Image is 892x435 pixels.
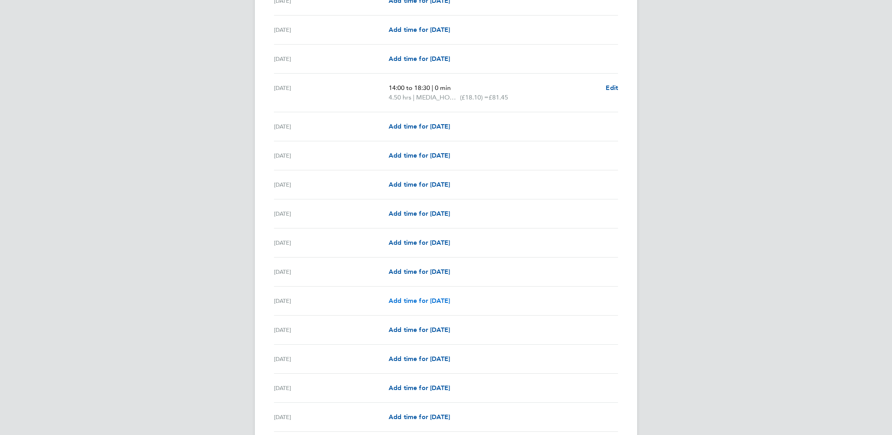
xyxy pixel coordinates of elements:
[389,180,450,189] a: Add time for [DATE]
[274,122,389,131] div: [DATE]
[274,354,389,364] div: [DATE]
[389,54,450,64] a: Add time for [DATE]
[389,384,450,392] span: Add time for [DATE]
[274,267,389,277] div: [DATE]
[389,122,450,131] a: Add time for [DATE]
[274,209,389,218] div: [DATE]
[389,238,450,248] a: Add time for [DATE]
[274,296,389,306] div: [DATE]
[389,413,450,421] span: Add time for [DATE]
[389,181,450,188] span: Add time for [DATE]
[460,94,489,101] span: (£18.10) =
[274,238,389,248] div: [DATE]
[274,25,389,35] div: [DATE]
[389,152,450,159] span: Add time for [DATE]
[389,383,450,393] a: Add time for [DATE]
[416,93,460,102] span: MEDIA_HOURS
[389,355,450,363] span: Add time for [DATE]
[432,84,433,92] span: |
[606,83,618,93] a: Edit
[389,354,450,364] a: Add time for [DATE]
[606,84,618,92] span: Edit
[389,123,450,130] span: Add time for [DATE]
[274,412,389,422] div: [DATE]
[389,84,430,92] span: 14:00 to 18:30
[389,267,450,277] a: Add time for [DATE]
[389,25,450,35] a: Add time for [DATE]
[389,412,450,422] a: Add time for [DATE]
[274,325,389,335] div: [DATE]
[413,94,415,101] span: |
[389,94,411,101] span: 4.50 hrs
[389,325,450,335] a: Add time for [DATE]
[389,151,450,160] a: Add time for [DATE]
[435,84,451,92] span: 0 min
[274,83,389,102] div: [DATE]
[389,296,450,306] a: Add time for [DATE]
[389,297,450,304] span: Add time for [DATE]
[489,94,508,101] span: £81.45
[389,210,450,217] span: Add time for [DATE]
[389,209,450,218] a: Add time for [DATE]
[389,26,450,33] span: Add time for [DATE]
[274,54,389,64] div: [DATE]
[389,326,450,334] span: Add time for [DATE]
[389,239,450,246] span: Add time for [DATE]
[274,151,389,160] div: [DATE]
[389,55,450,62] span: Add time for [DATE]
[389,268,450,275] span: Add time for [DATE]
[274,383,389,393] div: [DATE]
[274,180,389,189] div: [DATE]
